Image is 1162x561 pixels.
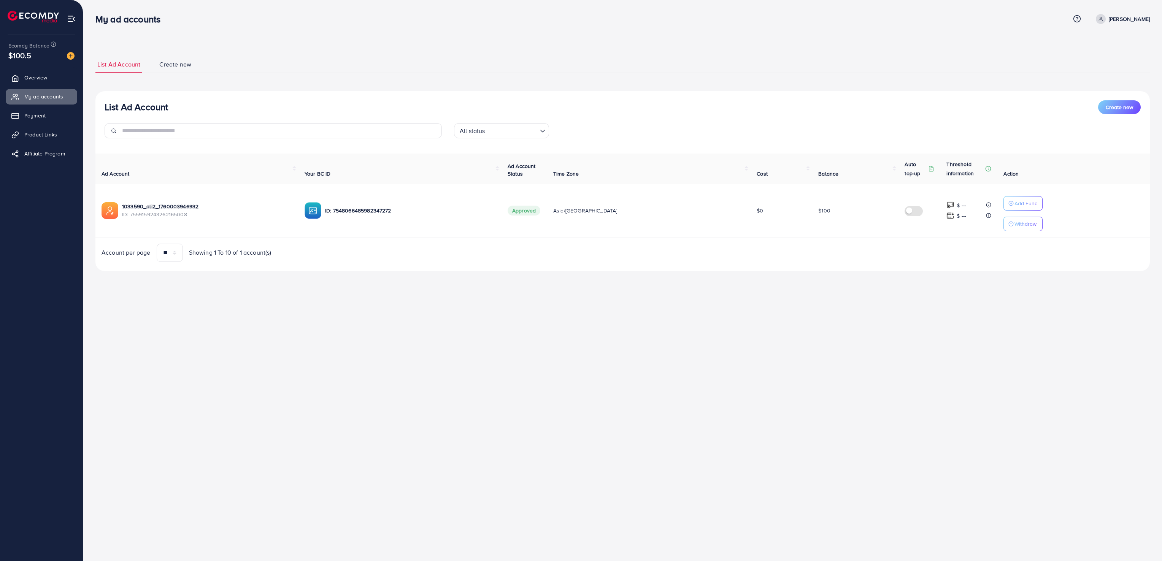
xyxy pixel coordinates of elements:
img: image [67,52,75,60]
span: Create new [159,60,191,69]
button: Withdraw [1003,217,1043,231]
p: Add Fund [1014,199,1038,208]
span: Ecomdy Balance [8,42,49,49]
span: Cost [757,170,768,177]
p: Auto top-up [905,160,927,178]
img: menu [67,14,76,23]
span: Create new [1106,103,1133,111]
span: List Ad Account [97,60,140,69]
img: logo [8,11,59,22]
p: Threshold information [946,160,984,178]
img: ic-ba-acc.ded83a64.svg [305,202,321,219]
h3: List Ad Account [105,101,168,113]
img: top-up amount [946,212,954,220]
span: All status [458,125,487,136]
div: Search for option [454,123,549,138]
span: My ad accounts [24,93,63,100]
span: Overview [24,74,47,81]
a: 1033590_ali2_1760003946932 [122,203,198,210]
button: Add Fund [1003,196,1043,211]
span: Payment [24,112,46,119]
span: Your BC ID [305,170,331,177]
a: Affiliate Program [6,146,77,161]
img: ic-ads-acc.e4c84228.svg [102,202,118,219]
span: Approved [508,206,540,216]
a: [PERSON_NAME] [1093,14,1150,24]
button: Create new [1098,100,1141,114]
span: Product Links [24,131,57,138]
p: [PERSON_NAME] [1109,14,1150,24]
span: Affiliate Program [24,150,65,157]
span: $100.5 [8,50,31,61]
span: Time Zone [553,170,579,177]
span: Ad Account [102,170,130,177]
a: Payment [6,108,77,123]
span: $0 [757,207,763,214]
div: <span class='underline'>1033590_ali2_1760003946932</span></br>7559159243262165008 [122,203,292,218]
input: Search for option [487,124,537,136]
span: Asia/[GEOGRAPHIC_DATA] [553,207,618,214]
span: Balance [818,170,838,177]
h3: My ad accounts [95,14,167,25]
img: top-up amount [946,201,954,209]
a: Product Links [6,127,77,142]
p: $ --- [957,201,966,210]
a: My ad accounts [6,89,77,104]
p: Withdraw [1014,219,1037,228]
span: Account per page [102,248,151,257]
span: $100 [818,207,830,214]
span: ID: 7559159243262165008 [122,211,292,218]
span: Ad Account Status [508,162,536,177]
a: Overview [6,70,77,85]
iframe: Chat [1130,527,1156,555]
span: Action [1003,170,1019,177]
p: ID: 7548066485982347272 [325,206,495,215]
p: $ --- [957,211,966,220]
span: Showing 1 To 10 of 1 account(s) [189,248,271,257]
